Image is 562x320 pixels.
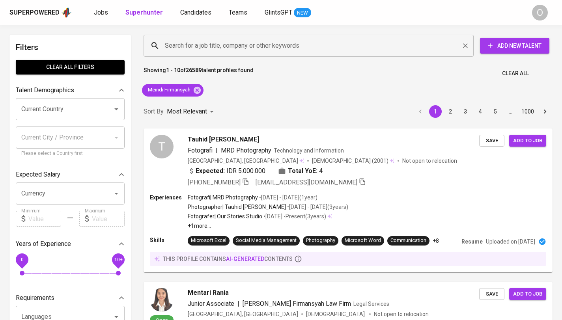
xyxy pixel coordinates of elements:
div: Photography [306,237,335,244]
a: Superhunter [125,8,164,18]
b: 26589 [186,67,202,73]
p: • [DATE] - Present ( 3 years ) [262,212,326,220]
div: Talent Demographics [16,82,125,98]
span: 0 [21,257,23,262]
button: Add to job [509,288,546,300]
span: Add to job [513,136,542,145]
span: | [237,299,239,309]
span: Save [483,136,500,145]
p: Showing of talent profiles found [144,66,254,81]
p: Requirements [16,293,54,303]
button: Save [479,135,504,147]
span: AI-generated [226,256,264,262]
b: Superhunter [125,9,163,16]
p: Sort By [144,107,164,116]
button: Go to page 5 [489,105,502,118]
b: Expected: [196,166,225,176]
span: Clear All filters [22,62,118,72]
p: Photographer | Tauhid [PERSON_NAME] [188,203,286,211]
span: [PERSON_NAME] Firmansyah Law Firm [243,300,351,307]
span: [DEMOGRAPHIC_DATA] [306,310,366,318]
span: [EMAIL_ADDRESS][DOMAIN_NAME] [256,179,357,186]
button: Go to page 3 [459,105,472,118]
a: Teams [229,8,249,18]
span: [PHONE_NUMBER] [188,179,241,186]
div: [GEOGRAPHIC_DATA], [GEOGRAPHIC_DATA] [188,310,298,318]
div: IDR 5.000.000 [188,166,265,176]
span: Candidates [180,9,211,16]
a: Jobs [94,8,110,18]
p: Fotografi | MRD Photography [188,193,258,201]
p: Not open to relocation [374,310,429,318]
img: 26afe0939a87e6399d36c32aea7c94a1.jpg [150,288,174,312]
a: TTauhid [PERSON_NAME]Fotografi|MRD PhotographyTechnology and Information[GEOGRAPHIC_DATA], [GEOGR... [144,128,553,272]
p: +1 more ... [188,222,348,230]
p: Most Relevant [167,107,207,116]
p: Uploaded on [DATE] [486,238,535,246]
div: Years of Experience [16,236,125,252]
div: Superpowered [9,8,60,17]
div: Communication [390,237,426,244]
span: Clear All [502,69,529,78]
p: Please select a Country first [21,150,119,158]
span: Save [483,290,500,299]
div: Social Media Management [236,237,297,244]
div: Expected Salary [16,167,125,182]
div: O [532,5,548,20]
p: • [DATE] - [DATE] ( 3 years ) [286,203,348,211]
span: Add New Talent [486,41,543,51]
div: Microsoft Excel [191,237,226,244]
div: … [504,108,517,115]
div: Requirements [16,290,125,306]
p: Skills [150,236,188,244]
p: Resume [461,238,483,246]
span: NEW [294,9,311,17]
span: Fotografi [188,147,213,154]
div: T [150,135,174,158]
input: Value [28,211,61,227]
nav: pagination navigation [413,105,553,118]
img: app logo [61,7,72,19]
div: Microsoft Word [345,237,381,244]
div: [GEOGRAPHIC_DATA], [GEOGRAPHIC_DATA] [188,157,304,165]
span: Add to job [513,290,542,299]
p: Not open to relocation [402,157,457,165]
span: MRD Photography [221,147,271,154]
span: | [216,146,218,155]
button: Open [111,104,122,115]
button: Go to page 4 [474,105,487,118]
span: Teams [229,9,247,16]
button: Save [479,288,504,300]
p: Talent Demographics [16,86,74,95]
p: this profile contains contents [163,255,293,263]
button: Clear [460,40,471,51]
span: GlintsGPT [265,9,292,16]
span: Technology and Information [274,147,344,154]
span: [DEMOGRAPHIC_DATA] [312,157,372,165]
div: Meindi Firmansyah [142,84,204,97]
div: Most Relevant [167,104,217,119]
span: 4 [319,166,323,176]
span: 10+ [114,257,122,262]
p: Expected Salary [16,170,60,179]
h6: Filters [16,41,125,54]
button: page 1 [429,105,442,118]
p: Years of Experience [16,239,71,249]
p: +8 [433,237,439,245]
button: Go to next page [539,105,551,118]
input: Value [92,211,125,227]
span: Meindi Firmansyah [142,86,195,94]
p: • [DATE] - [DATE] ( 1 year ) [258,193,317,201]
button: Go to page 2 [444,105,457,118]
span: Legal Services [353,301,389,307]
span: Junior Associate [188,300,234,307]
div: (2001) [312,157,394,165]
span: Tauhid [PERSON_NAME] [188,135,259,144]
button: Clear All filters [16,60,125,74]
button: Open [111,188,122,199]
span: Mentari Rania [188,288,229,298]
p: Experiences [150,193,188,201]
a: Candidates [180,8,213,18]
button: Add to job [509,135,546,147]
button: Add New Talent [480,38,549,54]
